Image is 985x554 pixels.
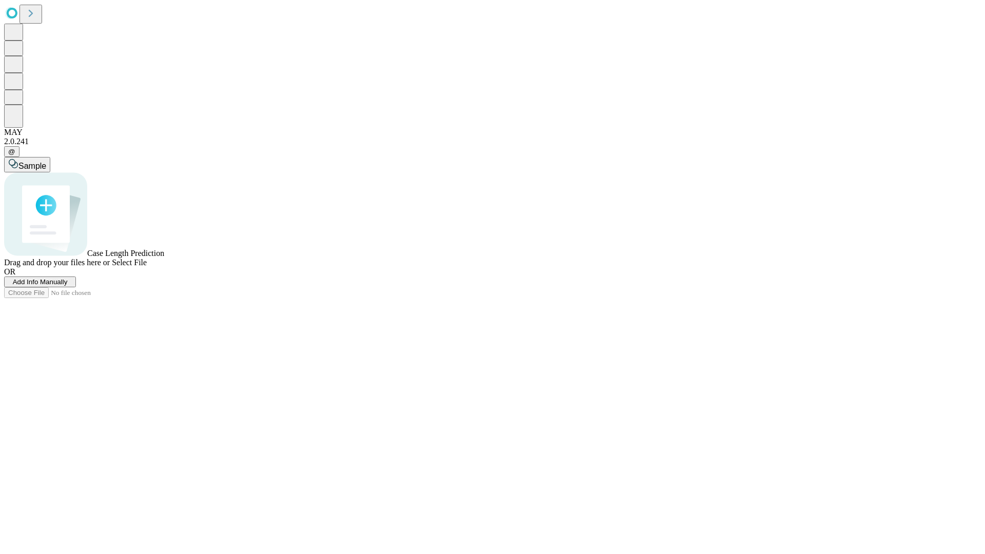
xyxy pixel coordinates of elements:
div: MAY [4,128,981,137]
button: Sample [4,157,50,172]
span: @ [8,148,15,155]
span: Select File [112,258,147,267]
div: 2.0.241 [4,137,981,146]
span: Case Length Prediction [87,249,164,258]
span: OR [4,267,15,276]
span: Sample [18,162,46,170]
span: Drag and drop your files here or [4,258,110,267]
button: @ [4,146,19,157]
span: Add Info Manually [13,278,68,286]
button: Add Info Manually [4,276,76,287]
